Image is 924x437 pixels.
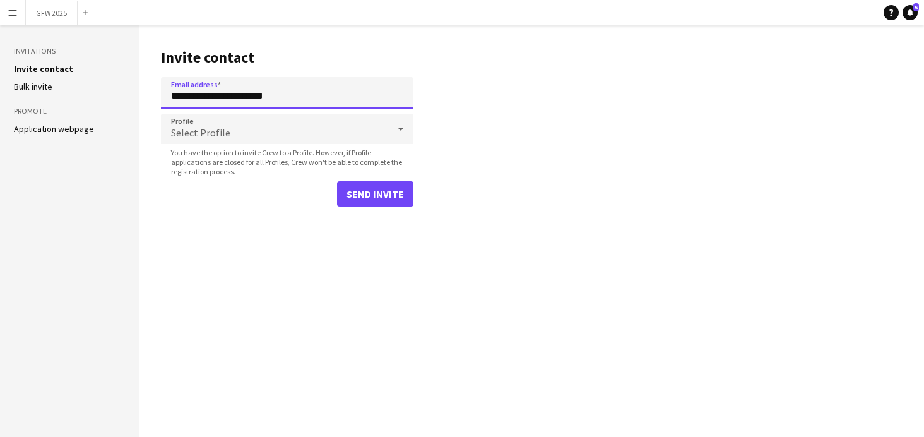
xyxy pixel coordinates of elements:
[161,48,413,67] h1: Invite contact
[171,126,230,139] span: Select Profile
[14,45,125,57] h3: Invitations
[26,1,78,25] button: GFW 2025
[14,123,94,135] a: Application webpage
[161,148,413,176] span: You have the option to invite Crew to a Profile. However, if Profile applications are closed for ...
[14,63,73,75] a: Invite contact
[14,105,125,117] h3: Promote
[903,5,918,20] a: 5
[337,181,413,207] button: Send invite
[14,81,52,92] a: Bulk invite
[913,3,919,11] span: 5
